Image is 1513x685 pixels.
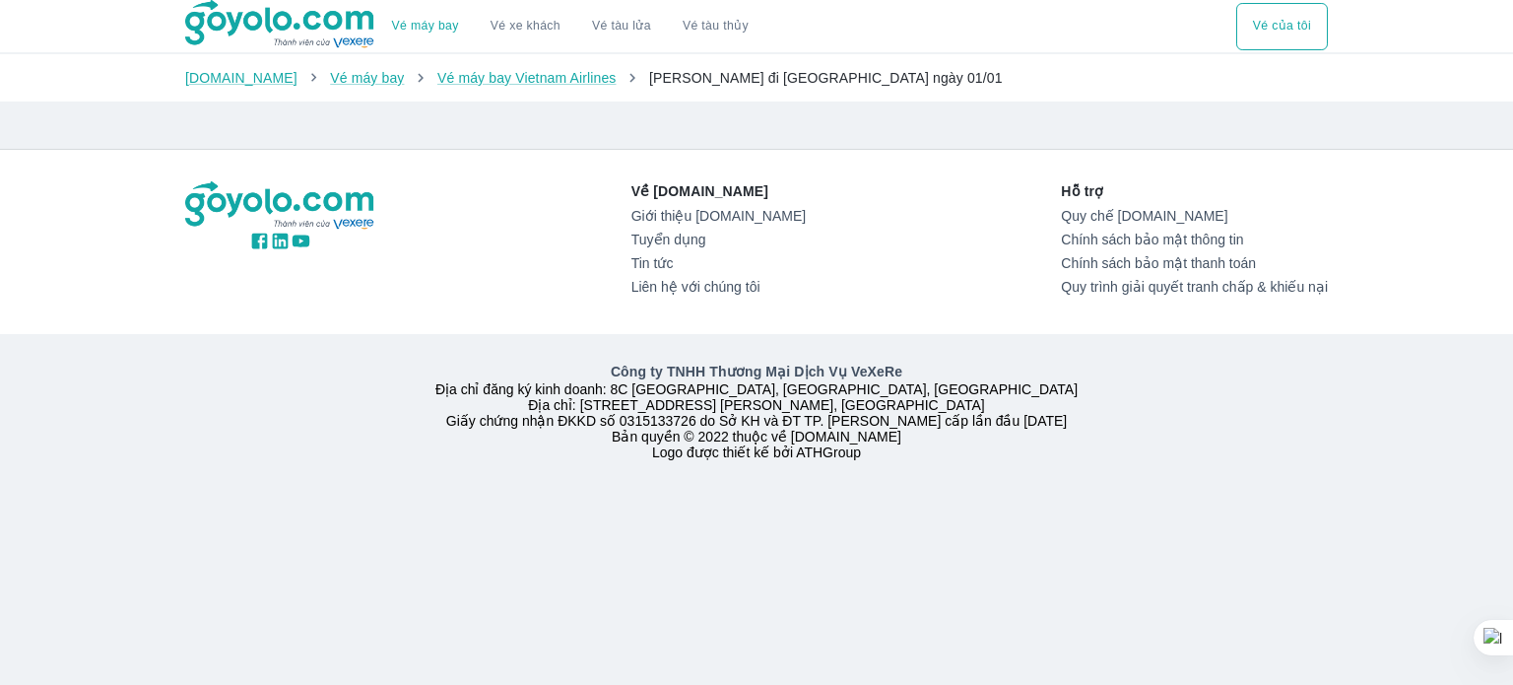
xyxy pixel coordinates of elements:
button: Vé tàu thủy [667,3,764,50]
img: logo [185,181,376,231]
p: Công ty TNHH Thương Mại Dịch Vụ VeXeRe [189,362,1324,381]
button: Vé của tôi [1236,3,1328,50]
a: Chính sách bảo mật thanh toán [1061,255,1328,271]
p: Hỗ trợ [1061,181,1328,201]
nav: breadcrumb [185,68,1328,88]
span: [PERSON_NAME] đi [GEOGRAPHIC_DATA] ngày 01/01 [649,70,1003,86]
div: Địa chỉ đăng ký kinh doanh: 8C [GEOGRAPHIC_DATA], [GEOGRAPHIC_DATA], [GEOGRAPHIC_DATA] Địa chỉ: [... [173,362,1340,460]
a: Liên hệ với chúng tôi [631,279,806,295]
a: Quy chế [DOMAIN_NAME] [1061,208,1328,224]
a: Vé máy bay Vietnam Airlines [437,70,617,86]
a: Tin tức [631,255,806,271]
a: Giới thiệu [DOMAIN_NAME] [631,208,806,224]
a: Tuyển dụng [631,232,806,247]
p: Về [DOMAIN_NAME] [631,181,806,201]
div: choose transportation mode [1236,3,1328,50]
a: Vé tàu lửa [576,3,667,50]
a: Vé máy bay [330,70,404,86]
div: choose transportation mode [376,3,764,50]
a: [DOMAIN_NAME] [185,70,297,86]
a: Quy trình giải quyết tranh chấp & khiếu nại [1061,279,1328,295]
a: Vé máy bay [392,19,459,34]
a: Chính sách bảo mật thông tin [1061,232,1328,247]
a: Vé xe khách [491,19,560,34]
